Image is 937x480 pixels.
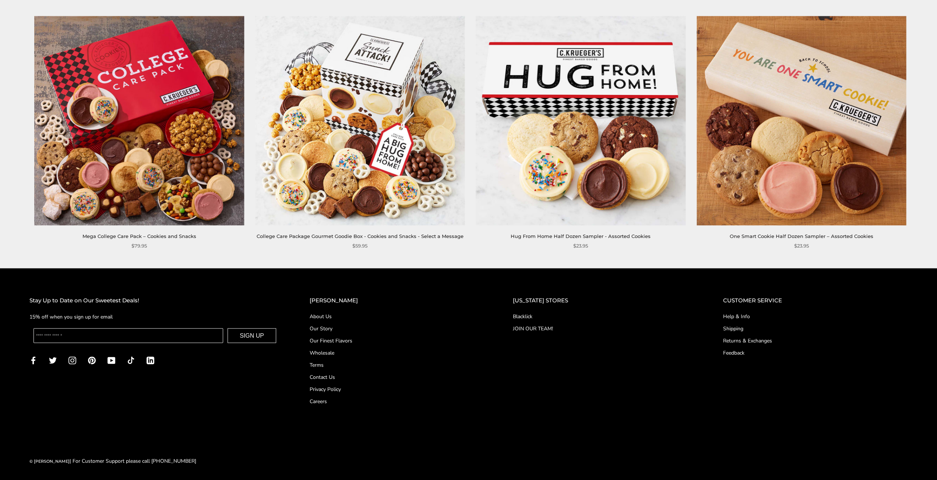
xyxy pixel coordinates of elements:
input: Enter your email [34,328,223,343]
span: $79.95 [131,242,147,250]
a: Careers [310,397,483,405]
a: Feedback [723,349,908,356]
a: Privacy Policy [310,385,483,393]
a: Contact Us [310,373,483,381]
span: $59.95 [352,242,367,250]
a: Returns & Exchanges [723,337,908,344]
span: $23.95 [794,242,809,250]
a: Pinterest [88,356,96,364]
a: JOIN OUR TEAM! [513,324,694,332]
a: Our Story [310,324,483,332]
a: Wholesale [310,349,483,356]
a: Help & Info [723,312,908,320]
a: Instagram [68,356,76,364]
img: Hug From Home Half Dozen Sampler - Assorted Cookies [476,16,686,225]
h2: Stay Up to Date on Our Sweetest Deals! [29,296,280,305]
a: One Smart Cookie Half Dozen Sampler – Assorted Cookies [730,233,873,239]
h2: CUSTOMER SERVICE [723,296,908,305]
a: Hug From Home Half Dozen Sampler - Assorted Cookies [511,233,651,239]
a: Shipping [723,324,908,332]
a: Twitter [49,356,57,364]
button: SIGN UP [228,328,276,343]
a: About Us [310,312,483,320]
img: Mega College Care Pack – Cookies and Snacks [35,16,244,225]
a: Our Finest Flavors [310,337,483,344]
a: Blacklick [513,312,694,320]
img: One Smart Cookie Half Dozen Sampler – Assorted Cookies [697,16,906,225]
p: 15% off when you sign up for email [29,312,280,321]
iframe: Sign Up via Text for Offers [6,452,76,474]
a: YouTube [108,356,115,364]
h2: [US_STATE] STORES [513,296,694,305]
h2: [PERSON_NAME] [310,296,483,305]
a: Facebook [29,356,37,364]
a: LinkedIn [147,356,154,364]
span: $23.95 [573,242,588,250]
div: | For Customer Support please call [PHONE_NUMBER] [29,456,196,465]
a: Mega College Care Pack – Cookies and Snacks [82,233,196,239]
a: Terms [310,361,483,369]
img: College Care Package Gourmet Goodie Box - Cookies and Snacks - Select a Message [255,16,465,225]
a: TikTok [127,356,135,364]
a: College Care Package Gourmet Goodie Box - Cookies and Snacks - Select a Message [257,233,464,239]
